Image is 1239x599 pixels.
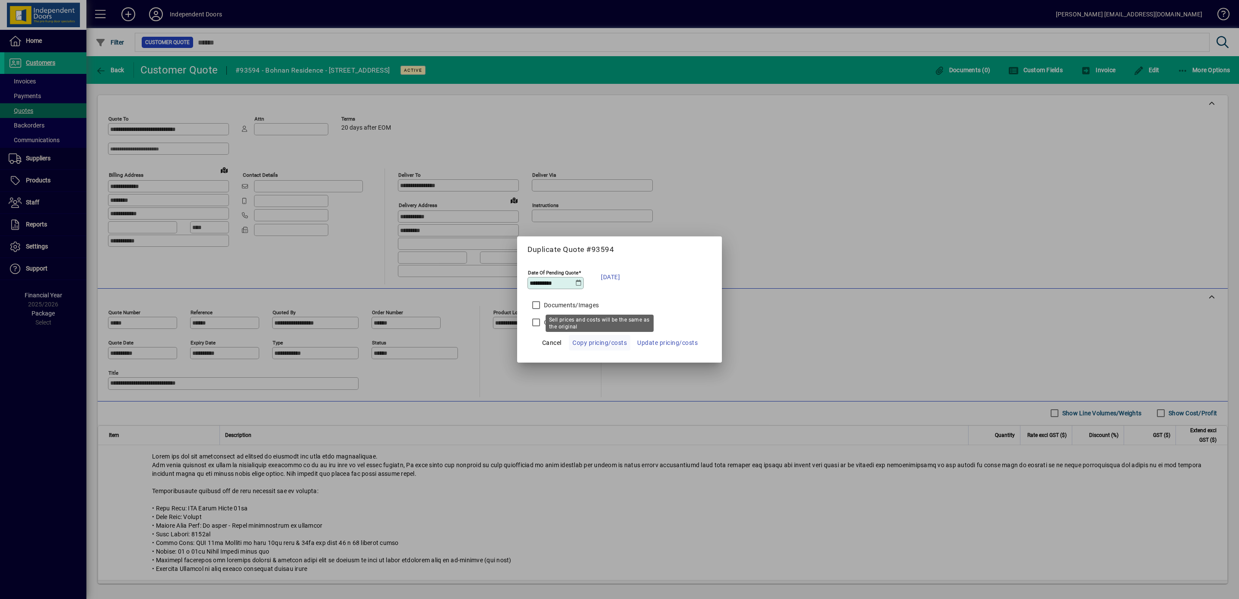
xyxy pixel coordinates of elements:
[569,335,630,350] button: Copy pricing/costs
[527,245,712,254] h5: Duplicate Quote #93594
[546,315,654,332] div: Sell prices and costs will be the same as the original
[572,338,627,348] span: Copy pricing/costs
[528,270,578,276] mat-label: Date Of Pending Quote
[634,335,701,350] button: Update pricing/costs
[542,301,599,309] label: Documents/Images
[601,272,620,282] span: [DATE]
[637,338,698,348] span: Update pricing/costs
[542,338,562,348] span: Cancel
[597,266,624,288] button: [DATE]
[538,335,565,350] button: Cancel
